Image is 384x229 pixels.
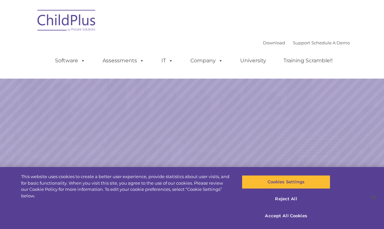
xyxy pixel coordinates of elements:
a: Software [48,54,92,67]
button: Cookies Settings [242,175,330,189]
a: Schedule A Demo [311,40,350,45]
a: Download [263,40,285,45]
a: Learn More [261,115,327,132]
a: Training Scramble!! [277,54,339,67]
a: Company [184,54,229,67]
div: This website uses cookies to create a better user experience, provide statistics about user visit... [21,174,230,199]
a: Assessments [96,54,151,67]
img: ChildPlus by Procare Solutions [34,5,99,38]
button: Close [366,190,381,205]
a: IT [155,54,180,67]
button: Accept All Cookies [242,209,330,222]
font: | [263,40,350,45]
button: Reject All [242,192,330,206]
a: Support [293,40,310,45]
a: University [234,54,273,67]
